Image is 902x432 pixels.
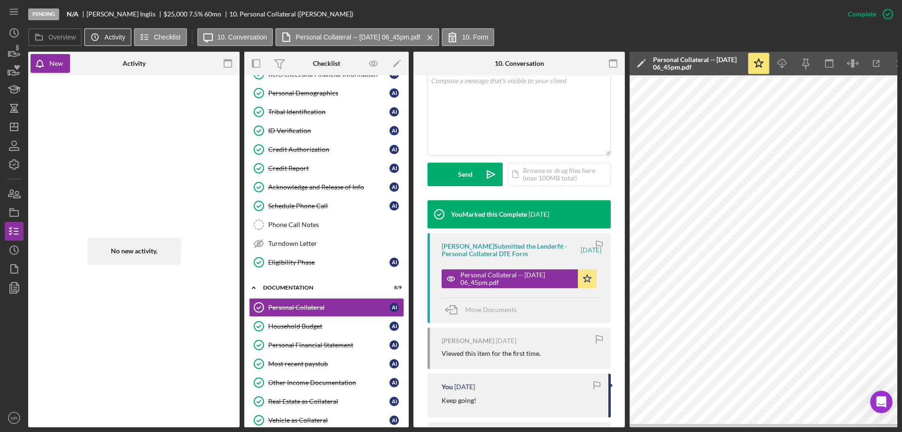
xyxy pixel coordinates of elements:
[59,125,132,132] a: [URL][DOMAIN_NAME]
[134,28,187,46] button: Checklist
[442,243,579,258] div: [PERSON_NAME] Submitted the Lenderfit - Personal Collateral DTE Form
[268,341,389,349] div: Personal Financial Statement
[229,10,353,18] div: 10. Personal Collateral ([PERSON_NAME])
[249,253,404,272] a: Eligibility PhaseAI
[389,182,399,192] div: A I
[197,28,273,46] button: 10. Conversation
[163,10,187,18] div: $25,000
[268,146,389,153] div: Credit Authorization
[89,270,102,283] span: Great
[268,379,389,386] div: Other Income Documentation
[653,56,742,71] div: Personal Collateral -- [DATE] 06_45pm.pdf
[23,270,36,283] span: Terrible
[249,84,404,102] a: Personal DemographicsAI
[28,28,82,46] button: Overview
[165,4,182,21] div: Close
[249,121,404,140] a: ID VerificationAI
[389,303,399,312] div: A I
[131,69,173,78] div: Thank you!!!
[45,300,52,308] button: Gif picker
[249,392,404,411] a: Real Estate as CollateralAI
[17,252,129,264] div: Rate your conversation
[442,383,453,391] div: You
[15,218,147,236] div: Help [PERSON_NAME] understand how they’re doing:
[451,211,527,218] div: You Marked this Complete
[6,4,24,22] button: go back
[8,281,180,297] textarea: Message…
[123,63,180,84] div: Thank you!!!
[529,211,549,218] time: 2025-04-30 13:53
[58,152,173,162] div: Got one set for [DATE]. Thank you!
[104,33,125,41] label: Activity
[189,10,203,18] div: 7.5 %
[28,8,59,20] div: Pending
[442,395,476,406] p: Keep going!
[49,54,63,73] div: New
[46,12,117,21] p: The team can also help
[495,60,544,67] div: 10. Conversation
[389,126,399,135] div: A I
[268,221,404,228] div: Phone Call Notes
[123,60,146,67] div: Activity
[15,300,22,308] button: Upload attachment
[249,336,404,354] a: Personal Financial StatementAI
[268,259,389,266] div: Eligibility Phase
[249,140,404,159] a: Credit AuthorizationAI
[268,322,389,330] div: Household Budget
[389,340,399,350] div: A I
[496,337,516,345] time: 2025-04-28 17:44
[8,63,180,91] div: Michael says…
[249,373,404,392] a: Other Income DocumentationAI
[27,5,42,20] img: Profile image for Operator
[458,163,473,186] div: Send
[8,175,180,212] div: Allison says…
[249,354,404,373] a: Most recent paystubAI
[442,28,494,46] button: 10. Form
[268,398,389,405] div: Real Estate as Collateral
[48,33,76,41] label: Overview
[45,270,58,283] span: Bad
[442,337,494,345] div: [PERSON_NAME]
[389,359,399,369] div: A I
[442,298,526,322] button: Move Documents
[389,201,399,211] div: A I
[268,240,404,247] div: Turndown Letter
[147,4,165,22] button: Home
[8,243,180,309] div: Operator says…
[249,234,404,253] a: Turndown Letter
[389,322,399,331] div: A I
[8,147,180,175] div: Michael says…
[295,33,420,41] label: Personal Collateral -- [DATE] 06_45pm.pdf
[462,33,488,41] label: 10. Form
[268,202,389,210] div: Schedule Phone Call
[389,145,399,154] div: A I
[11,416,18,421] text: MR
[268,165,389,172] div: Credit Report
[8,91,180,147] div: Allison says…
[249,298,404,317] a: Personal CollateralAI
[86,10,163,18] div: [PERSON_NAME] Inglis
[51,147,180,167] div: Got one set for [DATE]. Thank you!
[204,10,221,18] div: 60 mo
[8,91,154,139] div: My pleasure! P.S. Can we schedule a check-in call with you and the team? We have a lot of new fea...
[5,408,23,427] button: MR
[15,181,147,199] div: Perfect! Speak then! Have a great weekend!
[275,28,439,46] button: Personal Collateral -- [DATE] 06_45pm.pdf
[268,416,389,424] div: Vehicle as Collateral
[442,269,597,288] button: Personal Collateral -- [DATE] 06_45pm.pdf
[454,383,475,391] time: 2025-04-28 14:42
[389,88,399,98] div: A I
[389,378,399,387] div: A I
[385,285,402,291] div: 8 / 9
[111,270,124,283] span: Amazing
[263,285,378,291] div: Documentation
[389,397,399,406] div: A I
[8,212,180,243] div: Operator says…
[268,127,389,134] div: ID Verification
[249,317,404,336] a: Household BudgetAI
[249,159,404,178] a: Credit ReportAI
[848,5,876,24] div: Complete
[268,183,389,191] div: Acknowledge and Release of Info
[442,350,541,357] div: Viewed this item for the first time.
[8,175,154,204] div: Perfect! Speak then! Have a great weekend!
